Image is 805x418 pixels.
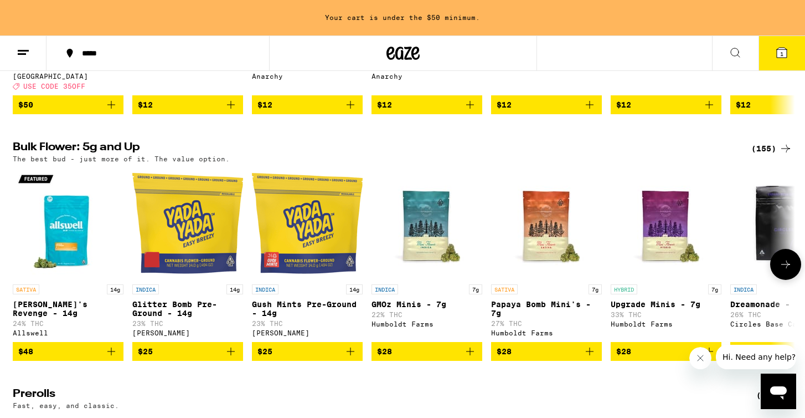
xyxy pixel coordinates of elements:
[611,300,721,309] p: Upgrade Minis - 7g
[252,73,363,80] div: Anarchy
[13,168,123,342] a: Open page for Jack's Revenge - 14g from Allswell
[758,36,805,70] button: 1
[756,389,792,402] a: (78)
[13,142,738,155] h2: Bulk Flower: 5g and Up
[751,142,792,155] a: (155)
[346,284,363,294] p: 14g
[371,168,482,279] img: Humboldt Farms - GMOz Minis - 7g
[132,284,159,294] p: INDICA
[491,95,602,114] button: Add to bag
[132,300,243,318] p: Glitter Bomb Pre-Ground - 14g
[13,300,123,318] p: [PERSON_NAME]'s Revenge - 14g
[497,347,512,356] span: $28
[491,300,602,318] p: Papaya Bomb Mini's - 7g
[132,168,243,342] a: Open page for Glitter Bomb Pre-Ground - 14g from Yada Yada
[377,347,392,356] span: $28
[761,374,796,409] iframe: Button to launch messaging window
[377,100,392,109] span: $12
[226,284,243,294] p: 14g
[132,342,243,361] button: Add to bag
[138,100,153,109] span: $12
[252,329,363,337] div: [PERSON_NAME]
[138,347,153,356] span: $25
[13,284,39,294] p: SATIVA
[13,320,123,327] p: 24% THC
[252,168,363,342] a: Open page for Gush Mints Pre-Ground - 14g from Yada Yada
[716,345,796,369] iframe: Message from company
[611,320,721,328] div: Humboldt Farms
[611,342,721,361] button: Add to bag
[469,284,482,294] p: 7g
[13,168,123,279] img: Allswell - Jack's Revenge - 14g
[252,95,363,114] button: Add to bag
[107,284,123,294] p: 14g
[252,342,363,361] button: Add to bag
[18,100,33,109] span: $50
[611,311,721,318] p: 33% THC
[13,329,123,337] div: Allswell
[18,347,33,356] span: $48
[736,100,751,109] span: $12
[497,100,512,109] span: $12
[491,342,602,361] button: Add to bag
[611,284,637,294] p: HYBRID
[371,284,398,294] p: INDICA
[132,320,243,327] p: 23% THC
[371,320,482,328] div: Humboldt Farms
[132,329,243,337] div: [PERSON_NAME]
[708,284,721,294] p: 7g
[371,95,482,114] button: Add to bag
[13,95,123,114] button: Add to bag
[371,73,482,80] div: Anarchy
[13,342,123,361] button: Add to bag
[491,168,602,342] a: Open page for Papaya Bomb Mini's - 7g from Humboldt Farms
[257,347,272,356] span: $25
[491,320,602,327] p: 27% THC
[252,300,363,318] p: Gush Mints Pre-Ground - 14g
[611,95,721,114] button: Add to bag
[371,168,482,342] a: Open page for GMOz Minis - 7g from Humboldt Farms
[252,168,363,279] img: Yada Yada - Gush Mints Pre-Ground - 14g
[132,95,243,114] button: Add to bag
[257,100,272,109] span: $12
[491,329,602,337] div: Humboldt Farms
[611,168,721,279] img: Humboldt Farms - Upgrade Minis - 7g
[371,311,482,318] p: 22% THC
[13,402,119,409] p: Fast, easy, and classic.
[371,342,482,361] button: Add to bag
[13,389,738,402] h2: Prerolls
[689,347,711,369] iframe: Close message
[616,100,631,109] span: $12
[13,73,123,80] div: [GEOGRAPHIC_DATA]
[252,320,363,327] p: 23% THC
[252,284,278,294] p: INDICA
[491,284,518,294] p: SATIVA
[491,168,602,279] img: Humboldt Farms - Papaya Bomb Mini's - 7g
[13,155,230,162] p: The best bud - just more of it. The value option.
[616,347,631,356] span: $28
[371,300,482,309] p: GMOz Minis - 7g
[780,50,783,57] span: 1
[23,83,85,90] span: USE CODE 35OFF
[589,284,602,294] p: 7g
[611,168,721,342] a: Open page for Upgrade Minis - 7g from Humboldt Farms
[730,284,757,294] p: INDICA
[132,168,243,279] img: Yada Yada - Glitter Bomb Pre-Ground - 14g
